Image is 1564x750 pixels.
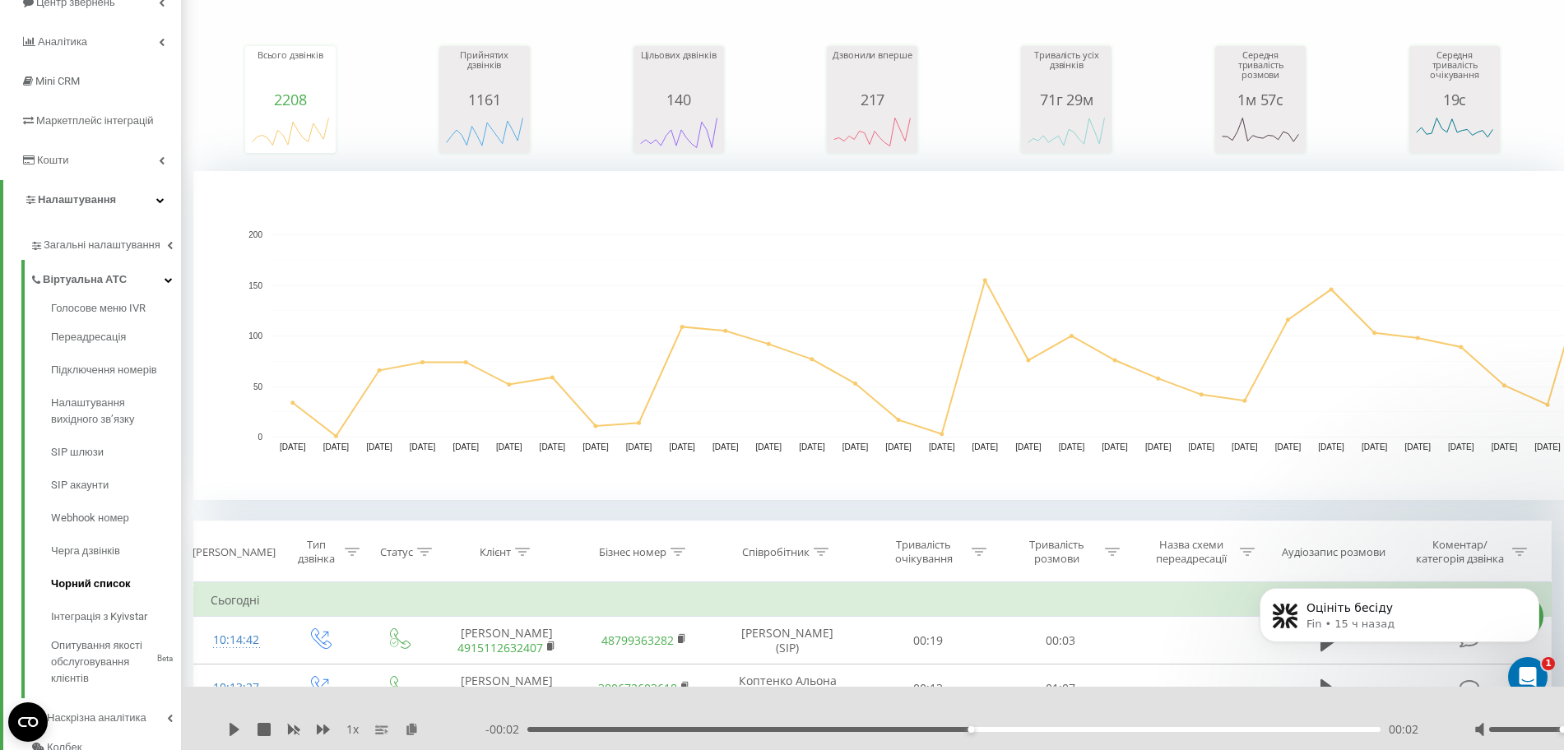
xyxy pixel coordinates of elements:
[366,442,392,451] text: [DATE]
[1413,91,1496,108] div: 19с
[831,108,913,157] svg: A chart.
[37,154,68,166] span: Кошти
[8,702,48,742] button: Open CMP widget
[1015,442,1042,451] text: [DATE]
[638,108,720,157] div: A chart.
[638,91,720,108] div: 140
[1102,442,1128,451] text: [DATE]
[443,50,526,91] div: Прийнятих дзвінків
[1145,442,1172,451] text: [DATE]
[1013,538,1101,566] div: Тривалість розмови
[211,672,262,704] div: 10:13:27
[842,442,869,451] text: [DATE]
[443,108,526,157] svg: A chart.
[253,382,263,391] text: 50
[1362,442,1388,451] text: [DATE]
[51,502,181,535] a: Webhook номер
[1413,108,1496,157] div: A chart.
[831,91,913,108] div: 217
[47,710,146,726] span: Наскрізна аналітика
[1404,442,1431,451] text: [DATE]
[51,444,104,461] span: SIP шлюзи
[30,260,181,294] a: Віртуальна АТС
[1025,50,1107,91] div: Тривалість усіх дзвінків
[38,35,87,48] span: Аналiтика
[249,108,332,157] svg: A chart.
[599,545,666,559] div: Бізнес номер
[861,664,994,712] td: 00:13
[968,726,974,733] div: Accessibility label
[1318,442,1344,451] text: [DATE]
[51,300,181,321] a: Голосове меню IVR
[831,50,913,91] div: Дзвонили вперше
[438,617,576,664] td: [PERSON_NAME]
[1059,442,1085,451] text: [DATE]
[1189,442,1215,451] text: [DATE]
[972,442,999,451] text: [DATE]
[44,237,160,253] span: Загальні налаштування
[51,609,147,625] span: Інтеграція з Kyivstar
[410,442,436,451] text: [DATE]
[51,576,131,592] span: Чорний список
[51,600,181,633] a: Інтеграція з Kyivstar
[51,395,173,428] span: Налаштування вихідного зв’язку
[1448,442,1474,451] text: [DATE]
[452,442,479,451] text: [DATE]
[51,354,181,387] a: Підключення номерів
[35,75,80,87] span: Mini CRM
[51,567,181,600] a: Чорний список
[36,114,154,127] span: Маркетплейс інтеграцій
[194,584,1552,617] td: Сьогодні
[929,442,955,451] text: [DATE]
[799,442,825,451] text: [DATE]
[1219,91,1302,108] div: 1м 57с
[51,321,181,354] a: Переадресація
[248,281,262,290] text: 150
[51,477,109,493] span: SIP акаунти
[380,545,413,559] div: Статус
[3,180,181,220] a: Налаштування
[30,698,181,733] a: Наскрізна аналітика
[713,664,861,712] td: Коптенко Альона (SIP)
[1412,538,1508,566] div: Коментар/категорія дзвінка
[1235,553,1564,706] iframe: Intercom notifications сообщение
[51,637,153,687] span: Опитування якості обслуговування клієнтів
[438,664,576,712] td: [PERSON_NAME]
[51,300,146,317] span: Голосове меню IVR
[1025,108,1107,157] svg: A chart.
[1508,657,1548,697] iframe: Intercom live chat
[211,624,262,656] div: 10:14:42
[249,50,332,91] div: Всього дзвінків
[496,442,522,451] text: [DATE]
[293,538,340,566] div: Тип дзвінка
[1219,108,1302,157] svg: A chart.
[756,442,782,451] text: [DATE]
[1275,442,1302,451] text: [DATE]
[193,545,276,559] div: [PERSON_NAME]
[598,680,677,696] a: 380672603618
[1492,442,1518,451] text: [DATE]
[1025,91,1107,108] div: 71г 29м
[713,617,861,664] td: [PERSON_NAME] (SIP)
[480,545,511,559] div: Клієнт
[1232,442,1258,451] text: [DATE]
[742,545,810,559] div: Співробітник
[258,433,262,442] text: 0
[1219,50,1302,91] div: Середня тривалість розмови
[601,632,674,648] a: 48799363282
[51,469,181,502] a: SIP акаунти
[1542,657,1555,670] span: 1
[51,543,120,559] span: Черга дзвінків
[51,362,157,378] span: Підключення номерів
[1282,545,1385,559] div: Аудіозапис розмови
[1148,538,1236,566] div: Назва схеми переадресації
[443,91,526,108] div: 1161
